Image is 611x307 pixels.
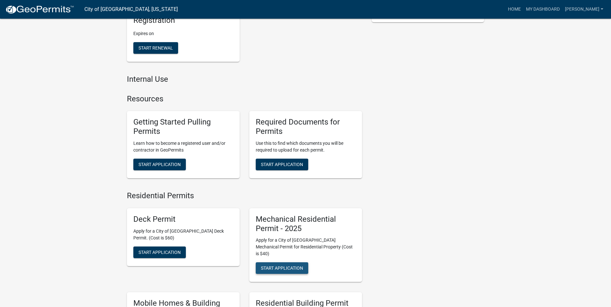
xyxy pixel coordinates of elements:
button: Start Application [133,247,186,258]
h5: Deck Permit [133,215,233,224]
button: Start Application [133,159,186,170]
h4: Resources [127,94,362,104]
button: Start Application [256,262,308,274]
a: My Dashboard [523,3,562,15]
h5: Mechanical Residential Permit - 2025 [256,215,356,233]
h5: Getting Started Pulling Permits [133,117,233,136]
a: Home [505,3,523,15]
a: [PERSON_NAME] [562,3,606,15]
span: Start Application [138,162,181,167]
h5: Required Documents for Permits [256,117,356,136]
h4: Residential Permits [127,191,362,200]
span: Start Application [138,249,181,255]
h4: Internal Use [127,75,362,84]
span: Start Application [261,265,303,271]
button: Start Application [256,159,308,170]
button: Start Renewal [133,42,178,54]
p: Use this to find which documents you will be required to upload for each permit. [256,140,356,153]
span: Start Application [261,162,303,167]
p: Apply for a City of [GEOGRAPHIC_DATA] Mechanical Permit for Residential Property (Cost is $40) [256,237,356,257]
p: Expires on [133,30,233,37]
p: Learn how to become a registered user and/or contractor in GeoPermits [133,140,233,153]
p: Apply for a City of [GEOGRAPHIC_DATA] Deck Permit. (Cost is $60) [133,228,233,241]
a: City of [GEOGRAPHIC_DATA], [US_STATE] [84,4,178,15]
span: Start Renewal [138,45,173,50]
